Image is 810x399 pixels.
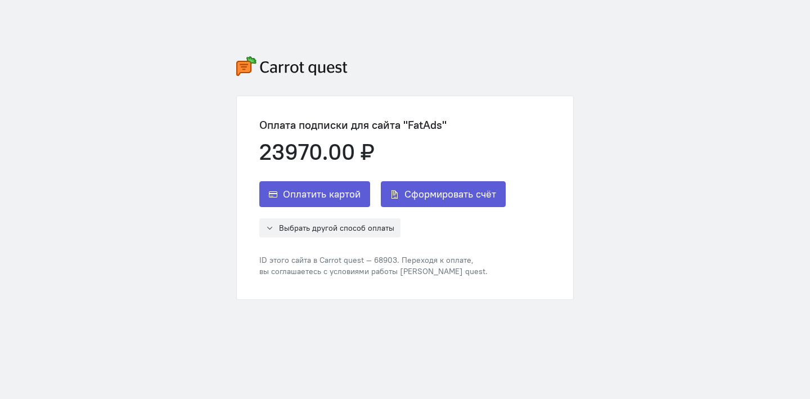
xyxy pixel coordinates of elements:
div: Оплата подписки для сайта "FatAds" [259,119,506,131]
div: 23970.00 ₽ [259,140,506,164]
span: Выбрать другой способ оплаты [279,223,394,233]
div: ID этого сайта в Carrot quest — 68903. Переходя к оплате, вы соглашаетесь с условиями работы [PER... [259,254,506,277]
button: Сформировать счёт [381,181,506,207]
button: Выбрать другой способ оплаты [259,218,400,237]
span: Оплатить картой [283,187,361,201]
span: Сформировать счёт [404,187,496,201]
button: Оплатить картой [259,181,370,207]
img: carrot-quest-logo.svg [236,56,348,76]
